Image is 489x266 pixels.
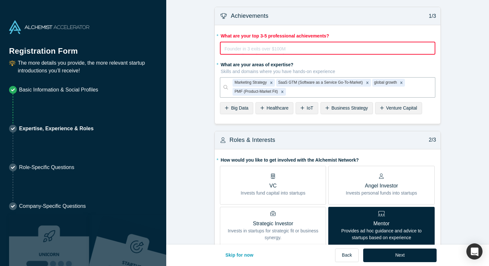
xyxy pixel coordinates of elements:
p: Invests fund capital into startups [241,190,305,197]
div: Big Data [220,102,253,114]
p: Expertise, Experience & Roles [19,125,93,133]
p: Basic Information & Social Profiles [19,86,98,94]
p: VC [241,182,305,190]
div: Healthcare [255,102,293,114]
img: Alchemist Accelerator Logo [9,20,89,34]
button: Next [363,249,437,262]
div: Remove PMF (Product-Market Fit) [279,88,286,96]
h1: Registration Form [9,38,157,57]
div: Remove SaaS GTM (Software as a Service Go-To-Market) [364,79,371,87]
button: Back [335,249,359,262]
div: rdw-editor [225,44,431,57]
div: global growth [372,79,398,87]
p: Provides ad hoc guidance and advice to startups based on experience [333,228,429,241]
div: PMF (Product-Market Fit) [233,88,279,96]
p: Mentor [333,220,429,228]
p: The more details you provide, the more relevant startup introductions you’ll receive! [18,59,157,75]
button: Skip for now [219,249,260,262]
div: Remove Marketing Strategy [268,79,275,87]
p: Angel Investor [346,182,417,190]
p: Company-Specific Questions [19,202,86,210]
div: SaaS GTM (Software as a Service Go-To-Market) [276,79,364,87]
p: Invests in startups for strategic fit or business synergy. [225,228,321,241]
p: 2/3 [425,136,436,144]
div: Marketing Strategy [233,79,268,87]
h3: Roles & Interests [229,136,275,144]
span: Healthcare [266,105,288,111]
p: Strategic Investor [225,220,321,228]
div: rdw-wrapper [220,42,435,55]
h3: Achievements [231,12,268,20]
label: What are your areas of expertise? [220,59,435,75]
span: Venture Capital [386,105,417,111]
div: Venture Capital [375,102,422,114]
label: What are your top 3-5 professional achievements? [220,30,435,39]
p: 1/3 [425,12,436,20]
label: How would you like to get involved with the Alchemist Network? [220,154,435,164]
p: Role-Specific Questions [19,164,74,171]
span: IoT [307,105,313,111]
p: Skills and domains where you have hands-on experience [221,68,435,75]
p: Invests personal funds into startups [346,190,417,197]
div: IoT [296,102,318,114]
span: Big Data [231,105,248,111]
div: Business Strategy [321,102,373,114]
span: Business Strategy [331,105,368,111]
div: Remove global growth [398,79,405,87]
